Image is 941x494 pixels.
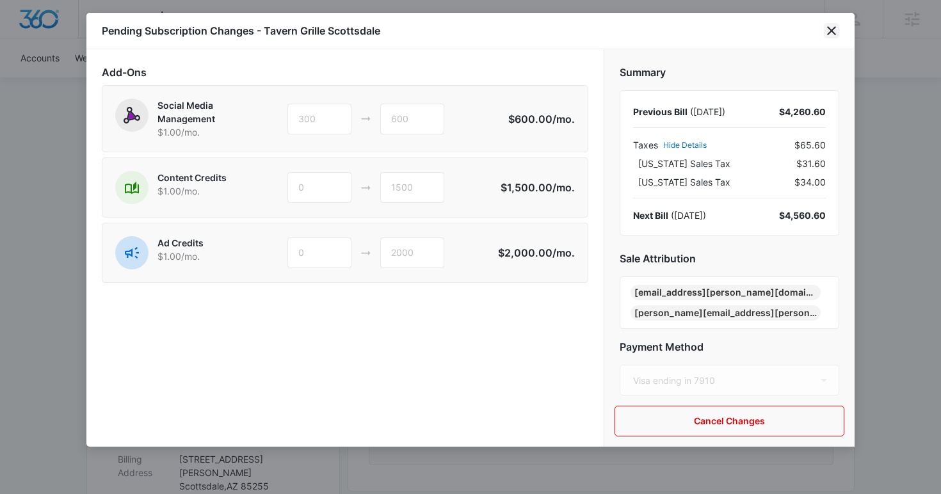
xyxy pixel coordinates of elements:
span: [US_STATE] Sales Tax [638,175,730,189]
span: Taxes [633,138,658,152]
div: ( [DATE] ) [633,105,725,118]
p: $2,000.00 [498,245,575,260]
span: /mo. [552,113,575,125]
p: Ad Credits [157,236,204,250]
div: $4,560.60 [779,209,826,222]
h2: Sale Attribution [620,251,839,266]
button: close [824,23,839,38]
span: Next Bill [633,210,668,221]
span: $34.00 [794,175,826,189]
span: $65.60 [794,138,826,152]
div: $4,260.60 [779,105,826,118]
span: Previous Bill [633,106,688,117]
h2: Payment Method [620,339,839,355]
span: [US_STATE] Sales Tax [638,157,730,170]
p: Social Media Management [157,99,259,125]
button: Cancel Changes [615,406,844,436]
p: $1.00 /mo. [157,184,227,198]
span: /mo. [552,181,575,194]
button: Hide Details [663,141,707,149]
p: Content Credits [157,171,227,184]
p: $600.00 [508,111,575,127]
h2: Summary [620,65,839,80]
p: $1,500.00 [501,180,575,195]
div: ( [DATE] ) [633,209,706,222]
span: /mo. [552,246,575,259]
p: $1.00 /mo. [157,250,204,263]
p: $1.00 /mo. [157,125,259,139]
h2: Add-Ons [102,65,588,80]
span: $31.60 [796,157,826,170]
h1: Pending Subscription Changes - Tavern Grille Scottsdale [102,23,380,38]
